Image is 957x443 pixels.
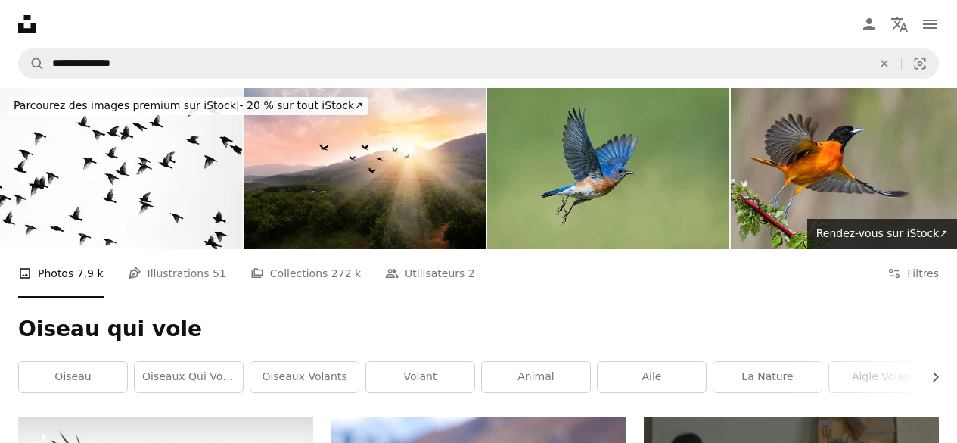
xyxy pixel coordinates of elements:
a: Oiseaux volants [250,362,359,392]
span: 2 [468,265,475,282]
a: Rendez-vous sur iStock↗ [807,219,957,249]
span: Rendez-vous sur iStock ↗ [816,227,948,239]
a: Connexion / S’inscrire [854,9,884,39]
button: faire défiler la liste vers la droite [921,362,939,392]
form: Rechercher des visuels sur tout le site [18,48,939,79]
img: Oiseaux volant. [244,88,486,249]
img: Merlebleu de l'est, Sialia sialis, mâle oiseaux en vol [487,88,729,249]
a: Illustrations 51 [128,249,226,298]
span: 272 k [331,265,361,282]
span: 51 [213,265,226,282]
button: Langue [884,9,915,39]
span: Parcourez des images premium sur iStock | [14,99,240,111]
button: Effacer [868,49,901,78]
a: oiseaux qui volent [135,362,243,392]
button: Recherche de visuels [902,49,938,78]
a: animal [482,362,590,392]
a: aile [598,362,706,392]
button: Filtres [887,249,939,298]
a: Utilisateurs 2 [385,249,475,298]
a: Collections 272 k [250,249,361,298]
button: Menu [915,9,945,39]
h1: Oiseau qui vole [18,316,939,343]
button: Rechercher sur Unsplash [19,49,45,78]
a: volant [366,362,474,392]
a: oiseau [19,362,127,392]
a: la nature [713,362,822,392]
div: - 20 % sur tout iStock ↗ [9,97,368,115]
a: aigle volant [829,362,937,392]
a: Accueil — Unsplash [18,15,36,33]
